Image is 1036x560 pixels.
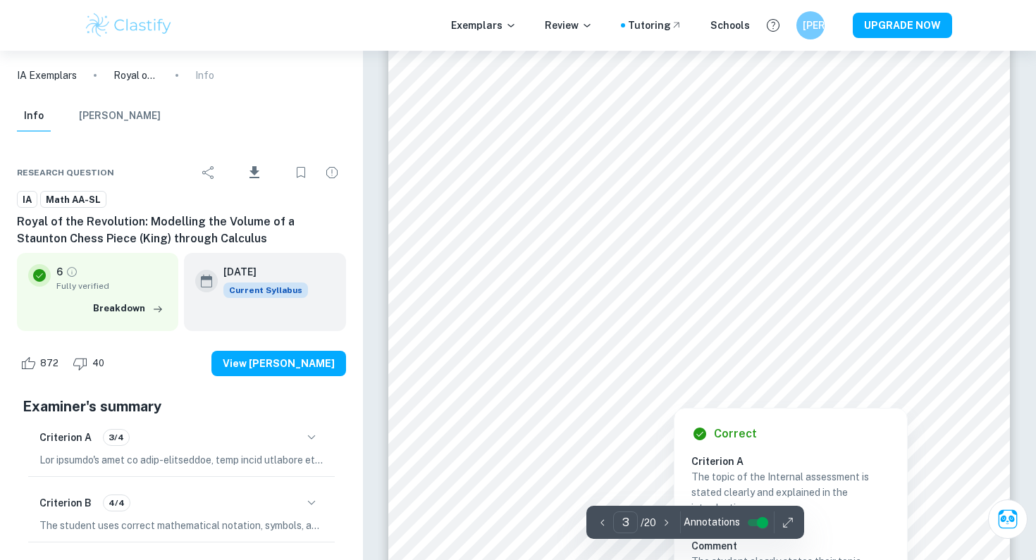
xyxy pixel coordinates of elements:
[318,158,346,187] div: Report issue
[17,166,114,179] span: Research question
[69,352,112,375] div: Dislike
[79,101,161,132] button: [PERSON_NAME]
[223,282,308,298] div: This exemplar is based on the current syllabus. Feel free to refer to it for inspiration/ideas wh...
[714,425,757,442] h6: Correct
[56,280,167,292] span: Fully verified
[23,396,340,417] h5: Examiner's summary
[287,158,315,187] div: Bookmark
[39,452,323,468] p: Lor ipsumdo's amet co adip-elitseddoe, temp incid utlabore etdolorem al enimadminimv, quis, nos e...
[223,282,308,298] span: Current Syllabus
[32,356,66,371] span: 872
[195,158,223,187] div: Share
[628,18,682,33] a: Tutoring
[104,497,130,509] span: 4/4
[988,499,1028,539] button: Ask Clai
[39,518,323,533] p: The student uses correct mathematical notation, symbols, and terminology consistently and accurat...
[66,266,78,278] a: Grade fully verified
[84,11,173,39] img: Clastify logo
[211,351,346,376] button: View [PERSON_NAME]
[195,68,214,83] p: Info
[223,264,297,280] h6: [DATE]
[691,454,901,469] h6: Criterion A
[17,352,66,375] div: Like
[761,13,785,37] button: Help and Feedback
[796,11,825,39] button: [PERSON_NAME]
[39,495,92,511] h6: Criterion B
[17,213,346,247] h6: Royal of the Revolution: Modelling the Volume of a Staunton Chess Piece (King) through Calculus
[17,101,51,132] button: Info
[710,18,750,33] a: Schools
[113,68,159,83] p: Royal of the Revolution: Modelling the Volume of a Staunton Chess Piece (King) through Calculus
[17,191,37,209] a: IA
[691,538,890,554] h6: Comment
[41,193,106,207] span: Math AA-SL
[90,298,167,319] button: Breakdown
[17,68,77,83] a: IA Exemplars
[641,515,656,530] p: / 20
[226,154,284,191] div: Download
[18,193,37,207] span: IA
[451,18,517,33] p: Exemplars
[104,431,129,444] span: 3/4
[39,430,92,445] h6: Criterion A
[684,515,740,530] span: Annotations
[40,191,106,209] a: Math AA-SL
[853,13,952,38] button: UPGRADE NOW
[56,264,63,280] p: 6
[85,356,112,371] span: 40
[545,18,593,33] p: Review
[691,469,890,516] p: The topic of the Internal assessment is stated clearly and explained in the introduction
[803,18,819,33] h6: [PERSON_NAME]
